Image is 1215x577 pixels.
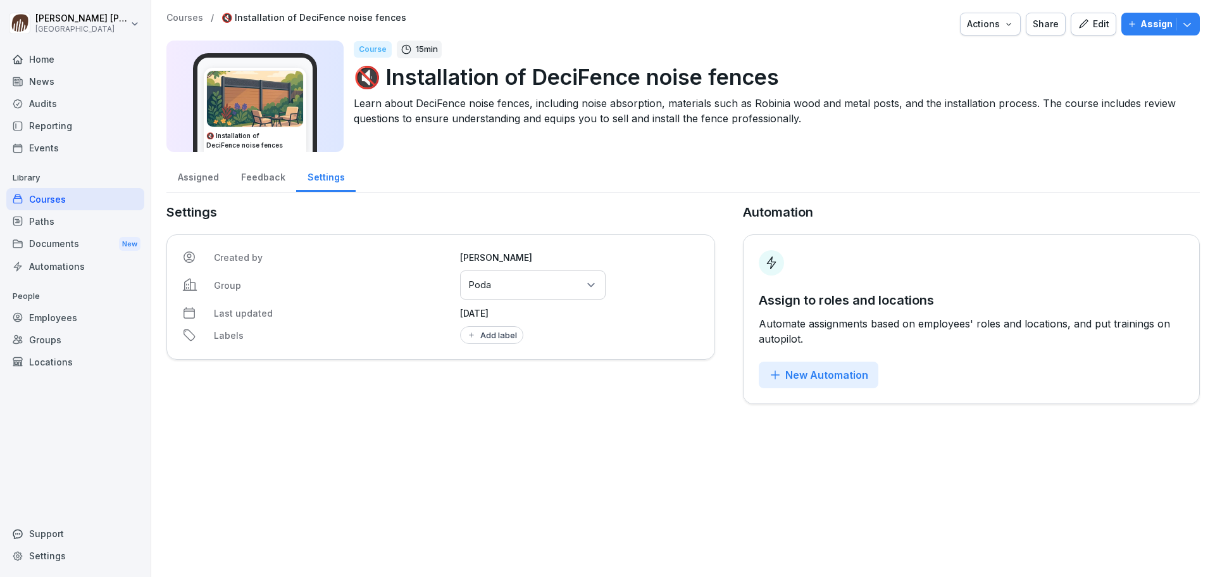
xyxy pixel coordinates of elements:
a: Paths [6,210,144,232]
p: Automation [743,203,813,222]
a: Events [6,137,144,159]
a: Groups [6,329,144,351]
a: Reporting [6,115,144,137]
a: Assigned [166,160,230,192]
p: [DATE] [460,307,699,320]
img: thgb2mx0bhcepjhojq3x82qb.png [207,71,303,127]
p: Poda [468,279,491,291]
p: 🔇 Installation of DeciFence noise fences [354,61,1190,93]
a: Employees [6,307,144,329]
div: Add label [466,330,517,340]
div: Support [6,523,144,545]
p: Learn about DeciFence noise fences, including noise absorption, materials such as Robinia wood an... [354,96,1190,126]
a: Locations [6,351,144,373]
a: Courses [6,188,144,210]
h3: 🔇 Installation of DeciFence noise fences [206,131,304,150]
div: New Automation [769,368,868,382]
p: Settings [166,203,715,222]
p: Labels [214,329,452,342]
p: People [6,286,144,307]
p: Assign to roles and locations [759,291,1184,310]
p: Last updated [214,307,452,320]
button: Add label [460,326,523,344]
p: Assign [1140,17,1173,31]
p: [GEOGRAPHIC_DATA] [35,25,128,34]
div: Actions [967,17,1014,31]
a: Audits [6,92,144,115]
p: Library [6,168,144,188]
a: Courses [166,13,203,23]
p: 15 min [416,43,438,56]
p: [PERSON_NAME] [PERSON_NAME] [35,13,128,24]
a: Automations [6,255,144,277]
p: Group [214,279,452,292]
button: New Automation [759,362,878,388]
div: Documents [6,232,144,256]
a: News [6,70,144,92]
a: Home [6,48,144,70]
button: Edit [1071,13,1116,35]
a: DocumentsNew [6,232,144,256]
div: New [119,237,140,251]
div: Course [354,41,392,58]
button: Share [1026,13,1066,35]
a: Settings [296,160,356,192]
div: Edit [1078,17,1109,31]
button: Actions [960,13,1021,35]
a: 🔇 Installation of DeciFence noise fences [221,13,406,23]
p: Automate assignments based on employees' roles and locations, and put trainings on autopilot. [759,316,1184,346]
button: Assign [1121,13,1200,35]
a: Feedback [230,160,296,192]
div: Share [1033,17,1059,31]
p: Created by [214,251,452,264]
p: / [211,13,214,23]
p: [PERSON_NAME] [460,251,699,264]
a: Settings [6,545,144,567]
